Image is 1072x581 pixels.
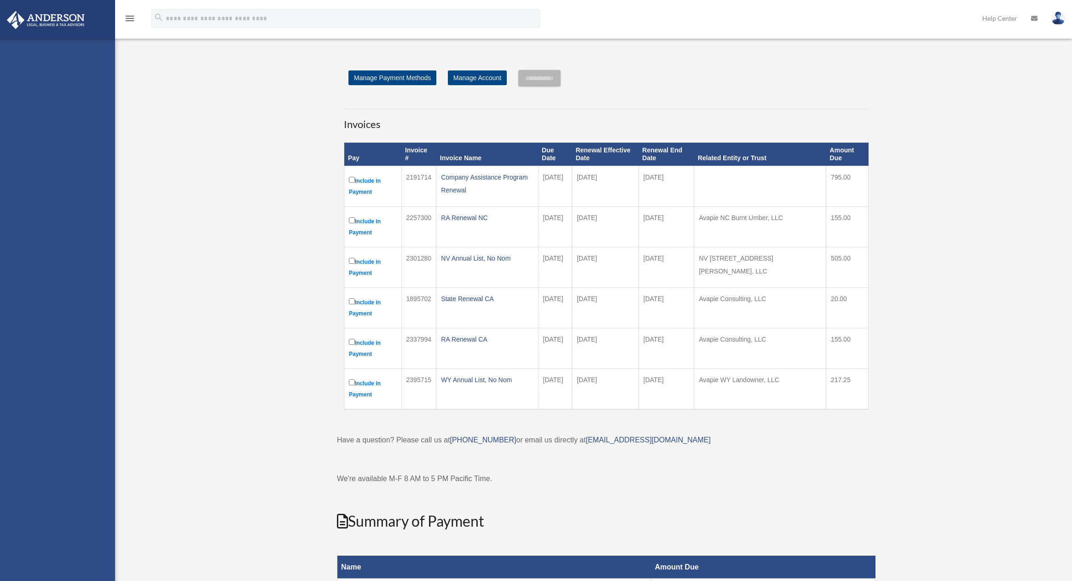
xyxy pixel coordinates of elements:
div: WY Annual List, No Nom [441,373,533,386]
div: RA Renewal CA [441,333,533,346]
td: [DATE] [638,288,694,328]
td: Avapie Consulting, LLC [694,288,826,328]
a: [PHONE_NUMBER] [450,436,516,444]
a: [EMAIL_ADDRESS][DOMAIN_NAME] [586,436,711,444]
td: [DATE] [538,288,572,328]
div: NV Annual List, No Nom [441,252,533,265]
img: User Pic [1051,12,1065,25]
td: [DATE] [538,207,572,247]
th: Invoice # [401,143,436,166]
div: RA Renewal NC [441,211,533,224]
th: Amount Due [826,143,869,166]
td: Avapie Consulting, LLC [694,328,826,369]
td: 795.00 [826,166,869,207]
td: 217.25 [826,369,869,410]
input: Include in Payment [349,339,355,345]
td: [DATE] [572,166,639,207]
td: 1895702 [401,288,436,328]
td: 155.00 [826,207,869,247]
td: Avapie WY Landowner, LLC [694,369,826,410]
p: Have a question? Please call us at or email us directly at [337,434,875,447]
i: menu [124,13,135,24]
input: Include in Payment [349,379,355,385]
th: Related Entity or Trust [694,143,826,166]
div: Company Assistance Program Renewal [441,171,533,197]
a: Manage Account [448,70,507,85]
td: 2257300 [401,207,436,247]
td: 2337994 [401,328,436,369]
td: [DATE] [572,247,639,288]
td: Avapie NC Burnt Umber, LLC [694,207,826,247]
td: [DATE] [572,328,639,369]
div: State Renewal CA [441,292,533,305]
label: Include in Payment [349,296,397,319]
input: Include in Payment [349,217,355,223]
label: Include in Payment [349,337,397,360]
a: Manage Payment Methods [348,70,436,85]
td: 2395715 [401,369,436,410]
label: Include in Payment [349,215,397,238]
td: [DATE] [538,166,572,207]
label: Include in Payment [349,175,397,198]
h2: Summary of Payment [337,511,875,532]
td: [DATE] [572,288,639,328]
td: [DATE] [572,207,639,247]
input: Include in Payment [349,298,355,304]
input: Include in Payment [349,258,355,264]
td: [DATE] [572,369,639,410]
label: Include in Payment [349,378,397,400]
th: Renewal Effective Date [572,143,639,166]
p: We're available M-F 8 AM to 5 PM Pacific Time. [337,472,875,485]
td: 20.00 [826,288,869,328]
i: search [154,12,164,23]
th: Pay [344,143,402,166]
td: [DATE] [638,207,694,247]
th: Renewal End Date [638,143,694,166]
th: Invoice Name [436,143,538,166]
label: Include in Payment [349,256,397,279]
td: NV [STREET_ADDRESS][PERSON_NAME], LLC [694,247,826,288]
a: menu [124,16,135,24]
td: [DATE] [538,247,572,288]
td: [DATE] [638,247,694,288]
img: Anderson Advisors Platinum Portal [4,11,87,29]
td: 505.00 [826,247,869,288]
td: [DATE] [638,369,694,410]
td: 155.00 [826,328,869,369]
td: 2301280 [401,247,436,288]
td: [DATE] [638,328,694,369]
th: Amount Due [651,556,875,579]
td: [DATE] [538,328,572,369]
input: Include in Payment [349,177,355,183]
th: Due Date [538,143,572,166]
td: 2191714 [401,166,436,207]
th: Name [337,556,651,579]
td: [DATE] [538,369,572,410]
td: [DATE] [638,166,694,207]
h3: Invoices [344,109,869,132]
